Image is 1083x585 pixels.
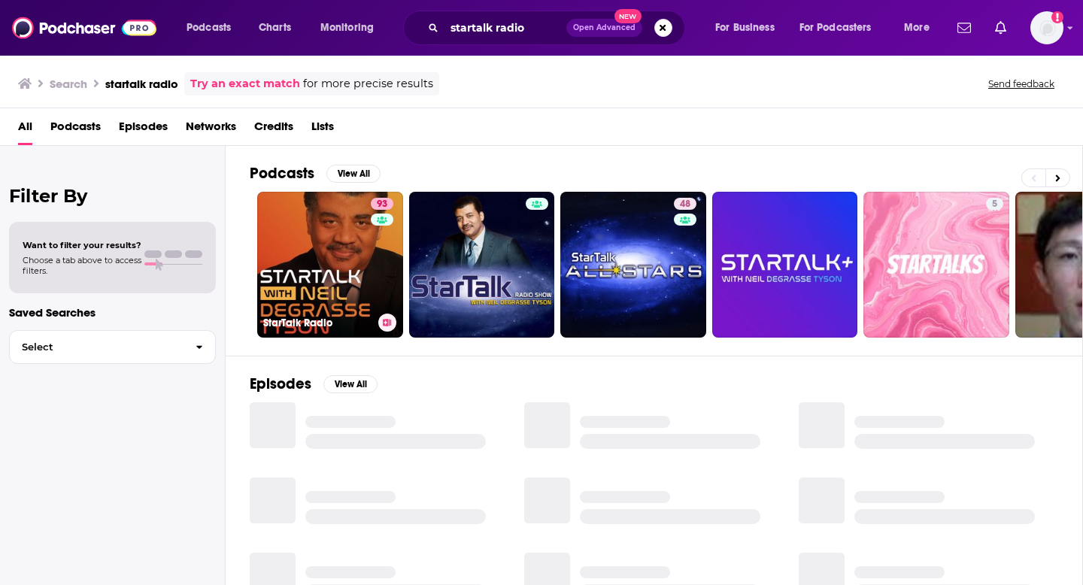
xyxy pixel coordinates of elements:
[326,165,381,183] button: View All
[989,15,1012,41] a: Show notifications dropdown
[573,24,636,32] span: Open Advanced
[377,197,387,212] span: 93
[50,77,87,91] h3: Search
[320,17,374,38] span: Monitoring
[904,17,930,38] span: More
[119,114,168,145] a: Episodes
[176,16,250,40] button: open menu
[257,192,403,338] a: 93StarTalk Radio
[680,197,690,212] span: 48
[444,16,566,40] input: Search podcasts, credits, & more...
[9,305,216,320] p: Saved Searches
[566,19,642,37] button: Open AdvancedNew
[893,16,948,40] button: open menu
[250,374,311,393] h2: Episodes
[9,330,216,364] button: Select
[186,114,236,145] a: Networks
[105,77,178,91] h3: startalk radio
[1051,11,1063,23] svg: Add a profile image
[705,16,793,40] button: open menu
[1030,11,1063,44] button: Show profile menu
[863,192,1009,338] a: 5
[1030,11,1063,44] span: Logged in as megcassidy
[715,17,775,38] span: For Business
[799,17,872,38] span: For Podcasters
[417,11,699,45] div: Search podcasts, credits, & more...
[310,16,393,40] button: open menu
[560,192,706,338] a: 48
[190,75,300,92] a: Try an exact match
[18,114,32,145] a: All
[263,317,372,329] h3: StarTalk Radio
[614,9,642,23] span: New
[250,374,378,393] a: EpisodesView All
[23,240,141,250] span: Want to filter your results?
[790,16,893,40] button: open menu
[259,17,291,38] span: Charts
[50,114,101,145] a: Podcasts
[992,197,997,212] span: 5
[303,75,433,92] span: for more precise results
[1030,11,1063,44] img: User Profile
[323,375,378,393] button: View All
[23,255,141,276] span: Choose a tab above to access filters.
[250,164,381,183] a: PodcastsView All
[9,185,216,207] h2: Filter By
[10,342,184,352] span: Select
[12,14,156,42] img: Podchaser - Follow, Share and Rate Podcasts
[986,198,1003,210] a: 5
[371,198,393,210] a: 93
[250,164,314,183] h2: Podcasts
[984,77,1059,90] button: Send feedback
[311,114,334,145] a: Lists
[249,16,300,40] a: Charts
[674,198,696,210] a: 48
[187,17,231,38] span: Podcasts
[254,114,293,145] a: Credits
[951,15,977,41] a: Show notifications dropdown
